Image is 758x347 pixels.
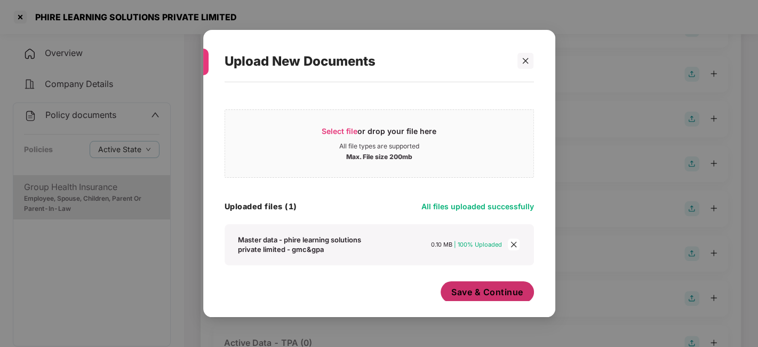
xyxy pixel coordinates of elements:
[421,202,534,211] span: All files uploaded successfully
[238,235,383,254] div: Master data - phire learning solutions private limited - gmc&gpa
[339,142,419,151] div: All file types are supported
[225,201,297,212] h4: Uploaded files (1)
[441,281,534,303] button: Save & Continue
[225,41,508,82] div: Upload New Documents
[454,241,502,248] span: | 100% Uploaded
[225,118,533,169] span: Select fileor drop your file hereAll file types are supportedMax. File size 200mb
[431,241,452,248] span: 0.10 MB
[346,151,412,161] div: Max. File size 200mb
[522,57,529,65] span: close
[322,127,357,136] span: Select file
[322,126,436,142] div: or drop your file here
[451,286,523,298] span: Save & Continue
[508,239,520,250] span: close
